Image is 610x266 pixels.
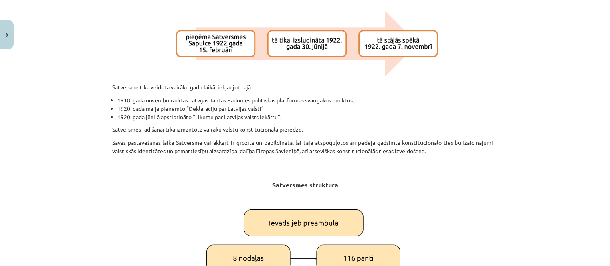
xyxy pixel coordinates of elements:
[112,138,498,155] p: Savas pastāvēšanas laikā Satversme vairākkārt ir grozīta un papildināta, lai tajā atspoguļotos ar...
[5,33,8,38] img: icon-close-lesson-0947bae3869378f0d4975bcd49f059093ad1ed9edebbc8119c70593378902aed.svg
[117,113,498,121] li: 1920. gada jūnijā apstiprināto “Likumu par Latvijas valsts iekārtu”.
[272,181,338,189] b: Satversmes struktūra
[112,125,498,134] p: Satversmes radīšanai tika izmantota vairāku valstu konstitucionālā pieredze.
[117,96,498,104] li: 1918. gada novembrī radītās Latvijas Tautas Padomes politiskās platformas svarīgākos punktus,
[117,104,498,113] li: 1920. gada maijā pieņemto “Deklarāciju par Latvijas valsti”
[112,83,498,91] p: Satversme tika veidota vairāku gadu laikā, iekļaujot tajā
